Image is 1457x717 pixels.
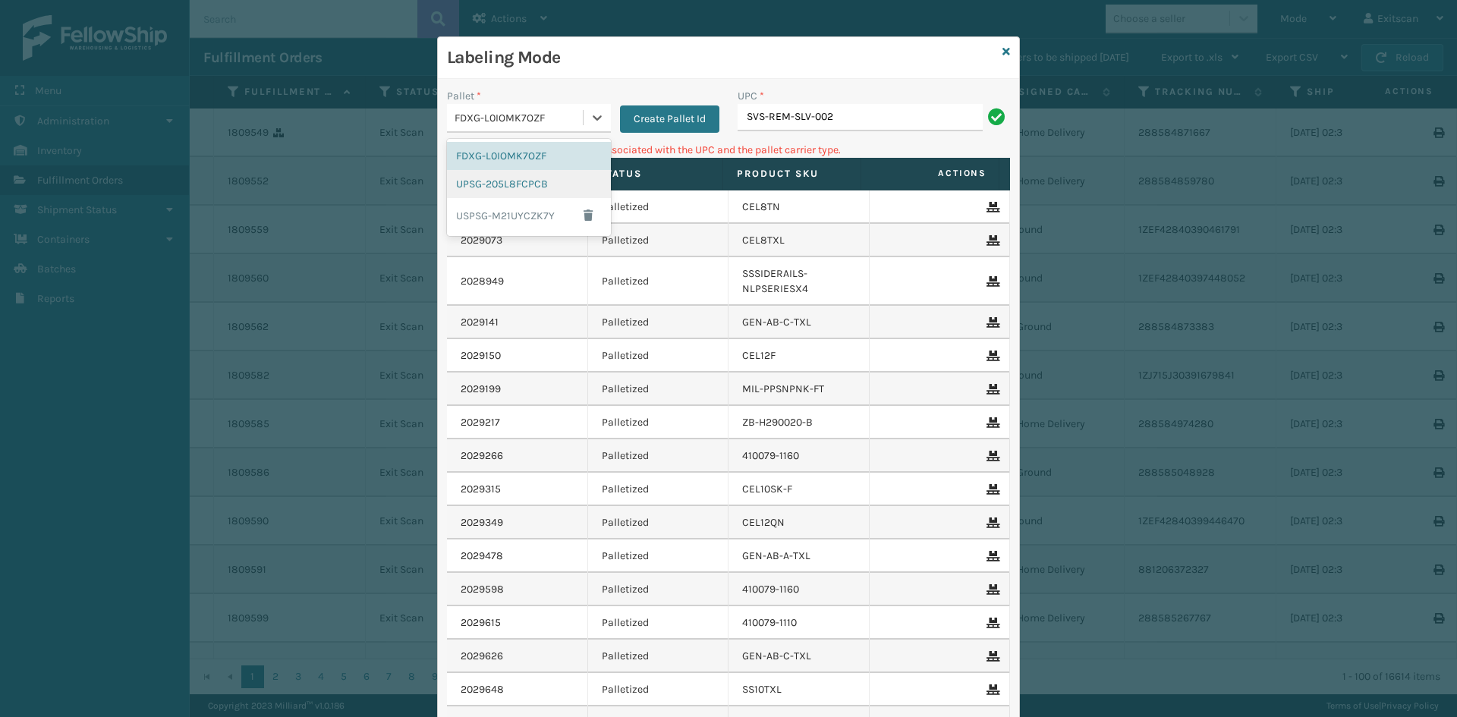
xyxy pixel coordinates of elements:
a: 2029349 [461,515,503,530]
i: Remove From Pallet [987,618,996,628]
i: Remove From Pallet [987,317,996,328]
i: Remove From Pallet [987,417,996,428]
td: Palletized [588,373,729,406]
a: 2029598 [461,582,504,597]
div: FDXG-L0IOMK7OZF [455,110,584,126]
td: Palletized [588,539,729,573]
h3: Labeling Mode [447,46,996,69]
td: CEL8TXL [728,224,870,257]
i: Remove From Pallet [987,484,996,495]
label: UPC [738,88,764,104]
td: Palletized [588,257,729,306]
i: Remove From Pallet [987,351,996,361]
i: Remove From Pallet [987,551,996,561]
div: UPSG-205L8FCPCB [447,170,611,198]
td: CEL10SK-F [728,473,870,506]
td: Palletized [588,306,729,339]
td: 410079-1110 [728,606,870,640]
a: 2029478 [461,549,503,564]
a: 2029217 [461,415,500,430]
td: GEN-AB-C-TXL [728,306,870,339]
td: Palletized [588,339,729,373]
td: SS10TXL [728,673,870,706]
td: Palletized [588,573,729,606]
td: 410079-1160 [728,439,870,473]
div: FDXG-L0IOMK7OZF [447,142,611,170]
i: Remove From Pallet [987,235,996,246]
td: MIL-PPSNPNK-FT [728,373,870,406]
a: 2029073 [461,233,502,248]
td: CEL12QN [728,506,870,539]
td: CEL8TN [728,190,870,224]
a: 2029141 [461,315,499,330]
td: Palletized [588,439,729,473]
i: Remove From Pallet [987,584,996,595]
i: Remove From Pallet [987,651,996,662]
td: GEN-AB-C-TXL [728,640,870,673]
i: Remove From Pallet [987,202,996,212]
td: Palletized [588,673,729,706]
td: SSSIDERAILS-NLPSERIESX4 [728,257,870,306]
td: CEL12F [728,339,870,373]
a: 2029266 [461,448,503,464]
label: Status [599,167,709,181]
span: Actions [866,161,996,186]
a: 2029199 [461,382,501,397]
td: Palletized [588,473,729,506]
div: USPSG-M21UYCZK7Y [447,198,611,233]
i: Remove From Pallet [987,276,996,287]
a: 2029615 [461,615,501,631]
a: 2029150 [461,348,501,363]
td: GEN-AB-A-TXL [728,539,870,573]
td: ZB-H290020-B [728,406,870,439]
i: Remove From Pallet [987,451,996,461]
td: Palletized [588,406,729,439]
a: 2029626 [461,649,503,664]
a: 2029315 [461,482,501,497]
td: 410079-1160 [728,573,870,606]
td: Palletized [588,606,729,640]
i: Remove From Pallet [987,684,996,695]
td: Palletized [588,224,729,257]
a: 2029648 [461,682,504,697]
td: Palletized [588,190,729,224]
i: Remove From Pallet [987,517,996,528]
label: Product SKU [737,167,847,181]
td: Palletized [588,506,729,539]
i: Remove From Pallet [987,384,996,395]
p: Can't find any fulfillment orders associated with the UPC and the pallet carrier type. [447,142,1010,158]
a: 2028949 [461,274,504,289]
td: Palletized [588,640,729,673]
button: Create Pallet Id [620,105,719,133]
label: Pallet [447,88,481,104]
